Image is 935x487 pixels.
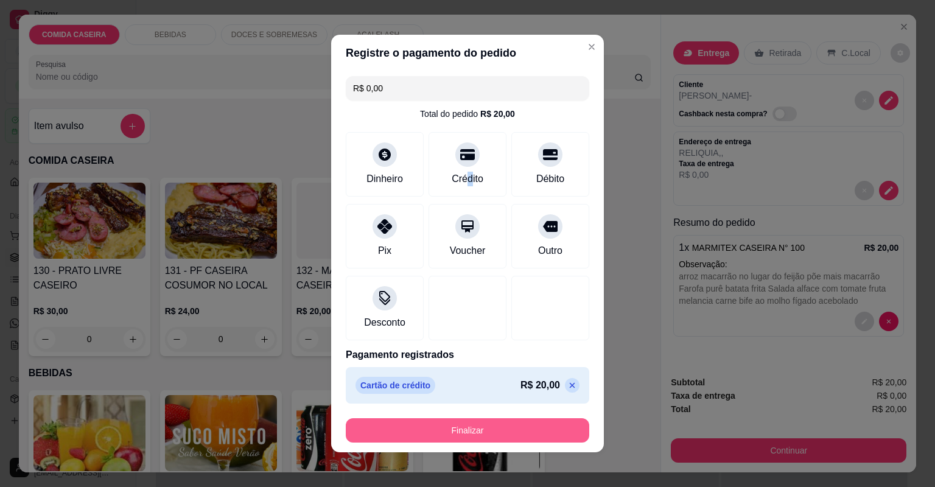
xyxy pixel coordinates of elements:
[582,37,601,57] button: Close
[480,108,515,120] div: R$ 20,00
[520,378,560,393] p: R$ 20,00
[346,418,589,443] button: Finalizar
[450,243,486,258] div: Voucher
[452,172,483,186] div: Crédito
[378,243,391,258] div: Pix
[331,35,604,71] header: Registre o pagamento do pedido
[353,76,582,100] input: Ex.: hambúrguer de cordeiro
[364,315,405,330] div: Desconto
[536,172,564,186] div: Débito
[420,108,515,120] div: Total do pedido
[538,243,562,258] div: Outro
[355,377,435,394] p: Cartão de crédito
[366,172,403,186] div: Dinheiro
[346,348,589,362] p: Pagamento registrados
